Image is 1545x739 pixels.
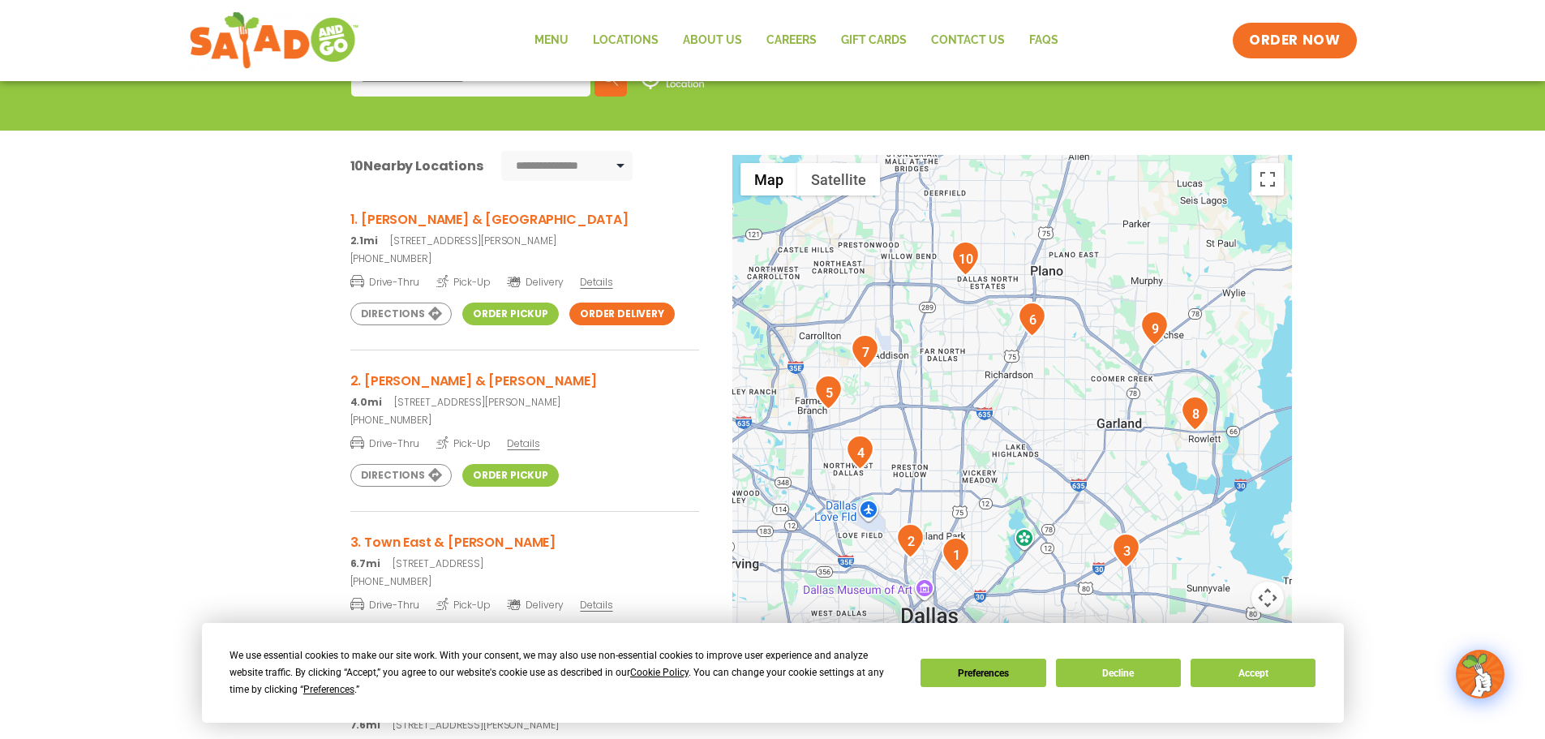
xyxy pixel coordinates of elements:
[851,334,879,369] div: 7
[303,684,354,695] span: Preferences
[630,667,689,678] span: Cookie Policy
[580,275,612,289] span: Details
[1056,659,1181,687] button: Decline
[436,273,491,290] span: Pick-Up
[1017,22,1071,59] a: FAQs
[350,234,378,247] strong: 2.1mi
[754,22,829,59] a: Careers
[350,157,364,175] span: 10
[350,532,699,552] h3: 3. Town East & [PERSON_NAME]
[350,532,699,571] a: 3. Town East & [PERSON_NAME] 6.7mi[STREET_ADDRESS]
[350,234,699,248] p: [STREET_ADDRESS][PERSON_NAME]
[436,596,491,612] span: Pick-Up
[951,241,980,276] div: 10
[350,209,699,230] h3: 1. [PERSON_NAME] & [GEOGRAPHIC_DATA]
[896,523,925,558] div: 2
[1181,396,1209,431] div: 8
[919,22,1017,59] a: Contact Us
[230,647,901,698] div: We use essential cookies to make our site work. With your consent, we may also use non-essential ...
[797,163,880,195] button: Show satellite imagery
[350,592,699,612] a: Drive-Thru Pick-Up Delivery Details
[350,596,419,612] span: Drive-Thru
[522,22,1071,59] nav: Menu
[507,598,563,612] span: Delivery
[350,574,699,589] a: [PHONE_NUMBER]
[350,269,699,290] a: Drive-Thru Pick-Up Delivery Details
[350,413,699,428] a: [PHONE_NUMBER]
[507,275,563,290] span: Delivery
[569,303,675,325] a: Order Delivery
[1251,582,1284,614] button: Map camera controls
[829,22,919,59] a: GIFT CARDS
[1251,163,1284,195] button: Toggle fullscreen view
[350,395,382,409] strong: 4.0mi
[522,22,581,59] a: Menu
[350,556,699,571] p: [STREET_ADDRESS]
[671,22,754,59] a: About Us
[1249,31,1340,50] span: ORDER NOW
[1457,651,1503,697] img: wpChatIcon
[350,273,419,290] span: Drive-Thru
[462,464,559,487] a: Order Pickup
[202,623,1344,723] div: Cookie Consent Prompt
[350,556,380,570] strong: 6.7mi
[350,251,699,266] a: [PHONE_NUMBER]
[1112,533,1140,568] div: 3
[507,436,539,450] span: Details
[350,209,699,248] a: 1. [PERSON_NAME] & [GEOGRAPHIC_DATA] 2.1mi[STREET_ADDRESS][PERSON_NAME]
[581,22,671,59] a: Locations
[1140,311,1169,346] div: 9
[350,718,699,733] p: [STREET_ADDRESS][PERSON_NAME]
[350,156,483,176] div: Nearby Locations
[350,718,380,732] strong: 7.6mi
[350,431,699,451] a: Drive-Thru Pick-Up Details
[350,371,699,410] a: 2. [PERSON_NAME] & [PERSON_NAME] 4.0mi[STREET_ADDRESS][PERSON_NAME]
[462,303,559,325] a: Order Pickup
[814,375,843,410] div: 5
[350,371,699,391] h3: 2. [PERSON_NAME] & [PERSON_NAME]
[846,435,874,470] div: 4
[1018,302,1046,337] div: 6
[942,537,970,572] div: 1
[740,163,797,195] button: Show street map
[350,435,419,451] span: Drive-Thru
[1233,23,1356,58] a: ORDER NOW
[436,435,491,451] span: Pick-Up
[350,464,452,487] a: Directions
[1191,659,1315,687] button: Accept
[921,659,1045,687] button: Preferences
[350,303,452,325] a: Directions
[189,8,360,73] img: new-SAG-logo-768×292
[350,395,699,410] p: [STREET_ADDRESS][PERSON_NAME]
[580,598,612,612] span: Details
